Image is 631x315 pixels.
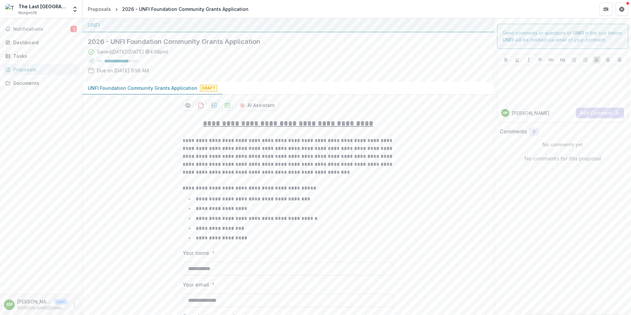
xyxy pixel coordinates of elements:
[54,299,68,305] p: User
[13,66,74,73] div: Proposals
[13,80,74,87] div: Documents
[97,67,149,74] p: Due on [DATE] 9:56 AM
[183,249,209,257] p: Your name
[85,4,114,14] a: Proposals
[183,281,209,289] p: Your email
[209,100,219,111] button: download-proposal
[97,59,102,63] p: 72 %
[6,302,13,307] div: Regan Miner
[581,56,589,64] button: Ordered List
[3,24,80,34] button: Notifications1
[3,64,80,75] a: Proposals
[88,6,111,13] div: Proposals
[3,78,80,88] a: Documents
[570,56,578,64] button: Bullet List
[615,56,623,64] button: Align Right
[17,305,68,311] p: [PERSON_NAME][EMAIL_ADDRESS][DOMAIN_NAME]
[502,56,510,64] button: Bold
[18,10,37,16] span: Nonprofit
[88,85,197,91] p: UNFI Foundation Community Grants Application
[13,26,70,32] span: Notifications
[196,100,206,111] button: download-proposal
[235,100,279,111] button: AI Assistant
[183,100,193,111] button: Preview b0f18dd8-b965-4a67-a2fb-0ae5197687e7-0.pdf
[200,85,217,91] span: Draft
[503,111,508,115] div: Regan Miner
[13,52,74,59] div: Tasks
[525,56,533,64] button: Italicize
[5,4,16,15] img: The Last Green Valley
[524,155,601,162] p: No comments for this proposal
[3,37,80,48] a: Dashboard
[576,108,624,118] button: Add Comment
[70,26,77,32] span: 1
[500,128,527,135] h2: Comments
[532,129,535,135] span: 0
[599,3,613,16] button: Partners
[593,56,601,64] button: Align Left
[70,301,78,309] button: More
[559,56,567,64] button: Heading 2
[88,38,478,46] h2: 2026 - UNFI Foundation Community Grants Application
[97,48,168,55] div: Saved [DATE] ( [DATE] @ 4:09pm )
[88,21,489,29] div: UNFI
[3,51,80,61] a: Tasks
[503,37,514,43] strong: UNFI
[85,4,251,14] nav: breadcrumb
[513,56,521,64] button: Underline
[18,3,68,10] div: The Last [GEOGRAPHIC_DATA]
[13,39,74,46] div: Dashboard
[222,100,233,111] button: download-proposal
[512,110,549,117] p: [PERSON_NAME]
[70,3,80,16] button: Open entity switcher
[500,141,626,148] p: No comments yet
[573,30,584,36] strong: UNFI
[17,298,51,305] p: [PERSON_NAME]
[604,56,612,64] button: Align Center
[547,56,555,64] button: Heading 1
[615,3,628,16] button: Get Help
[122,6,249,13] div: 2026 - UNFI Foundation Community Grants Application
[536,56,544,64] button: Strike
[497,24,629,49] div: Send comments or questions to in the box below. will be notified via email of your comment.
